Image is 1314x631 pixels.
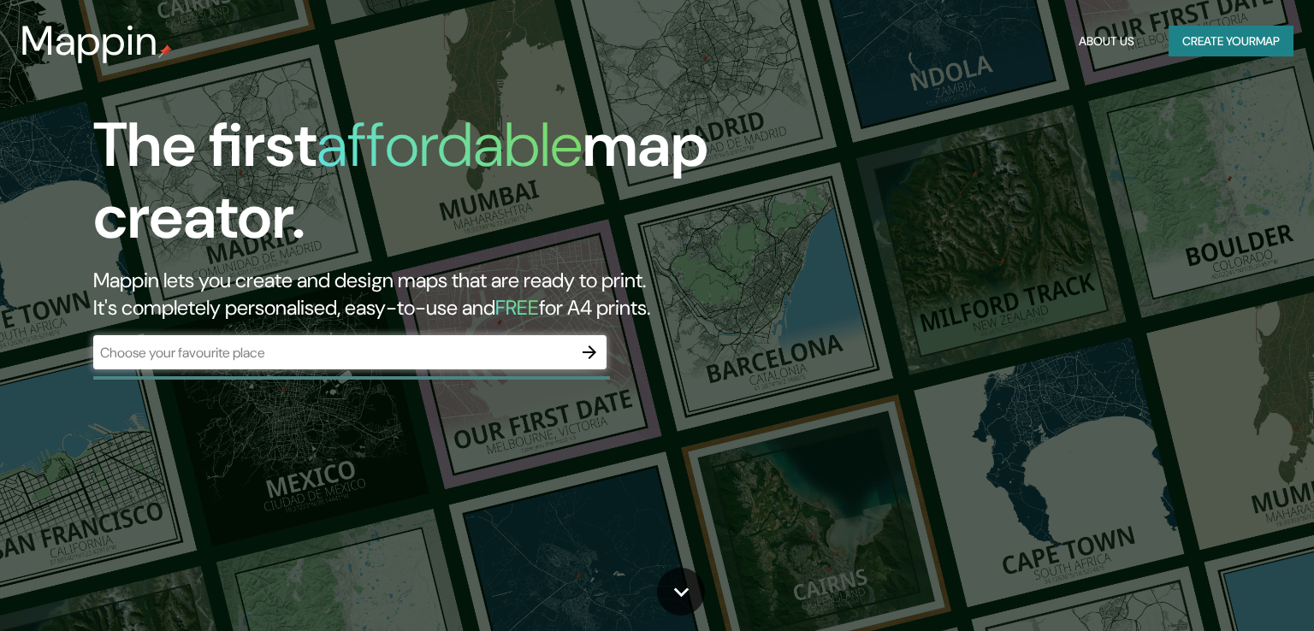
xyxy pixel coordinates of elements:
h1: affordable [317,105,583,185]
h5: FREE [495,294,539,321]
button: Create yourmap [1169,26,1293,57]
input: Choose your favourite place [93,343,572,363]
h1: The first map creator. [93,109,750,267]
h3: Mappin [21,17,158,65]
h2: Mappin lets you create and design maps that are ready to print. It's completely personalised, eas... [93,267,750,321]
img: mappin-pin [158,44,172,58]
button: About Us [1072,26,1141,57]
